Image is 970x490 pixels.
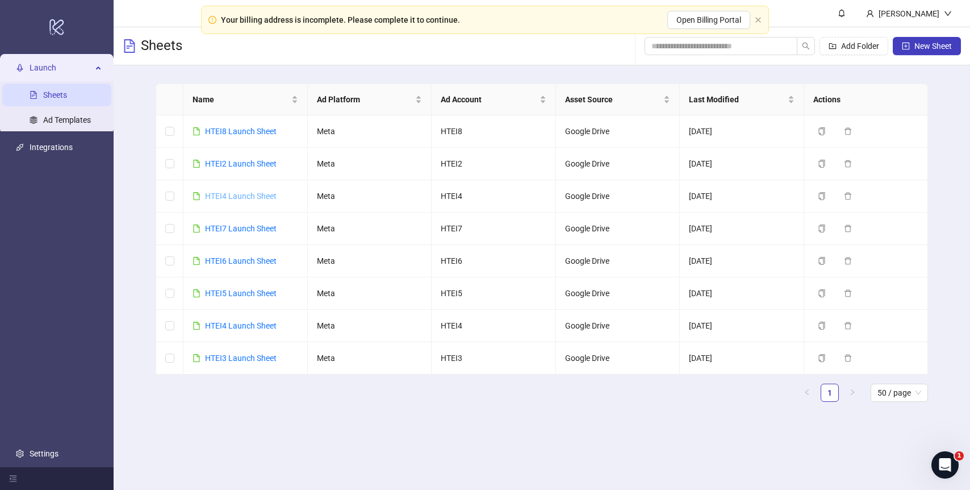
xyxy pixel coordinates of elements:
span: delete [844,192,852,200]
li: Next Page [843,384,862,402]
th: Actions [804,84,929,115]
th: Asset Source [556,84,680,115]
span: right [849,389,856,396]
td: Meta [308,342,432,375]
td: Google Drive [556,213,680,245]
td: Google Drive [556,310,680,342]
td: Google Drive [556,342,680,375]
td: Meta [308,213,432,245]
td: Google Drive [556,277,680,310]
a: HTEI8 Launch Sheet [205,127,277,136]
span: copy [818,192,826,200]
td: Meta [308,180,432,213]
span: plus-square [902,42,910,50]
td: Google Drive [556,148,680,180]
span: down [944,10,952,18]
td: [DATE] [680,277,804,310]
span: file [193,127,200,135]
span: Name [193,93,289,106]
td: [DATE] [680,180,804,213]
span: delete [844,225,852,232]
a: HTEI5 Launch Sheet [205,289,277,298]
span: file [193,257,200,265]
td: HTEI7 [432,213,556,245]
th: Name [183,84,308,115]
th: Last Modified [680,84,804,115]
td: HTEI8 [432,115,556,148]
span: Last Modified [689,93,785,106]
a: HTEI7 Launch Sheet [205,224,277,233]
a: Ad Templates [43,115,91,124]
td: [DATE] [680,342,804,375]
td: Meta [308,277,432,310]
span: delete [844,322,852,330]
span: left [804,389,810,396]
button: Open Billing Portal [667,11,750,29]
span: New Sheet [914,41,952,51]
div: [PERSON_NAME] [874,7,944,20]
td: [DATE] [680,115,804,148]
span: 1 [955,451,964,460]
a: Integrations [30,143,73,152]
span: Open Billing Portal [676,15,741,24]
span: close [755,16,762,23]
th: Ad Platform [308,84,432,115]
td: Meta [308,310,432,342]
span: file [193,160,200,168]
span: copy [818,225,826,232]
span: copy [818,289,826,297]
td: Meta [308,245,432,277]
h3: Sheets [141,37,182,55]
iframe: Intercom live chat [931,451,959,479]
span: file [193,192,200,200]
td: HTEI4 [432,310,556,342]
button: right [843,384,862,402]
span: file-text [123,39,136,53]
td: HTEI6 [432,245,556,277]
li: 1 [821,384,839,402]
button: Add Folder [820,37,888,55]
span: 50 / page [877,384,921,401]
td: Meta [308,148,432,180]
td: [DATE] [680,213,804,245]
td: Meta [308,115,432,148]
a: HTEI3 Launch Sheet [205,354,277,363]
td: Google Drive [556,180,680,213]
span: file [193,322,200,330]
span: delete [844,289,852,297]
span: copy [818,160,826,168]
button: left [798,384,816,402]
span: folder-add [829,42,837,50]
span: Ad Account [441,93,537,106]
a: HTEI6 Launch Sheet [205,256,277,265]
span: copy [818,354,826,362]
a: HTEI4 Launch Sheet [205,192,277,201]
button: close [755,16,762,24]
td: HTEI5 [432,277,556,310]
div: Page Size [871,384,928,402]
li: Previous Page [798,384,816,402]
td: HTEI3 [432,342,556,375]
span: search [802,42,810,50]
a: Settings [30,449,58,458]
td: [DATE] [680,310,804,342]
th: Ad Account [432,84,556,115]
span: Ad Platform [317,93,413,106]
span: copy [818,257,826,265]
span: delete [844,160,852,168]
span: copy [818,127,826,135]
span: file [193,225,200,232]
span: user [866,10,874,18]
td: Google Drive [556,245,680,277]
span: menu-fold [9,475,17,483]
a: HTEI2 Launch Sheet [205,159,277,168]
a: 1 [821,384,838,401]
a: HTEI4 Launch Sheet [205,321,277,330]
td: [DATE] [680,245,804,277]
td: [DATE] [680,148,804,180]
span: delete [844,257,852,265]
button: New Sheet [893,37,961,55]
td: HTEI4 [432,180,556,213]
td: Google Drive [556,115,680,148]
span: Launch [30,56,92,79]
